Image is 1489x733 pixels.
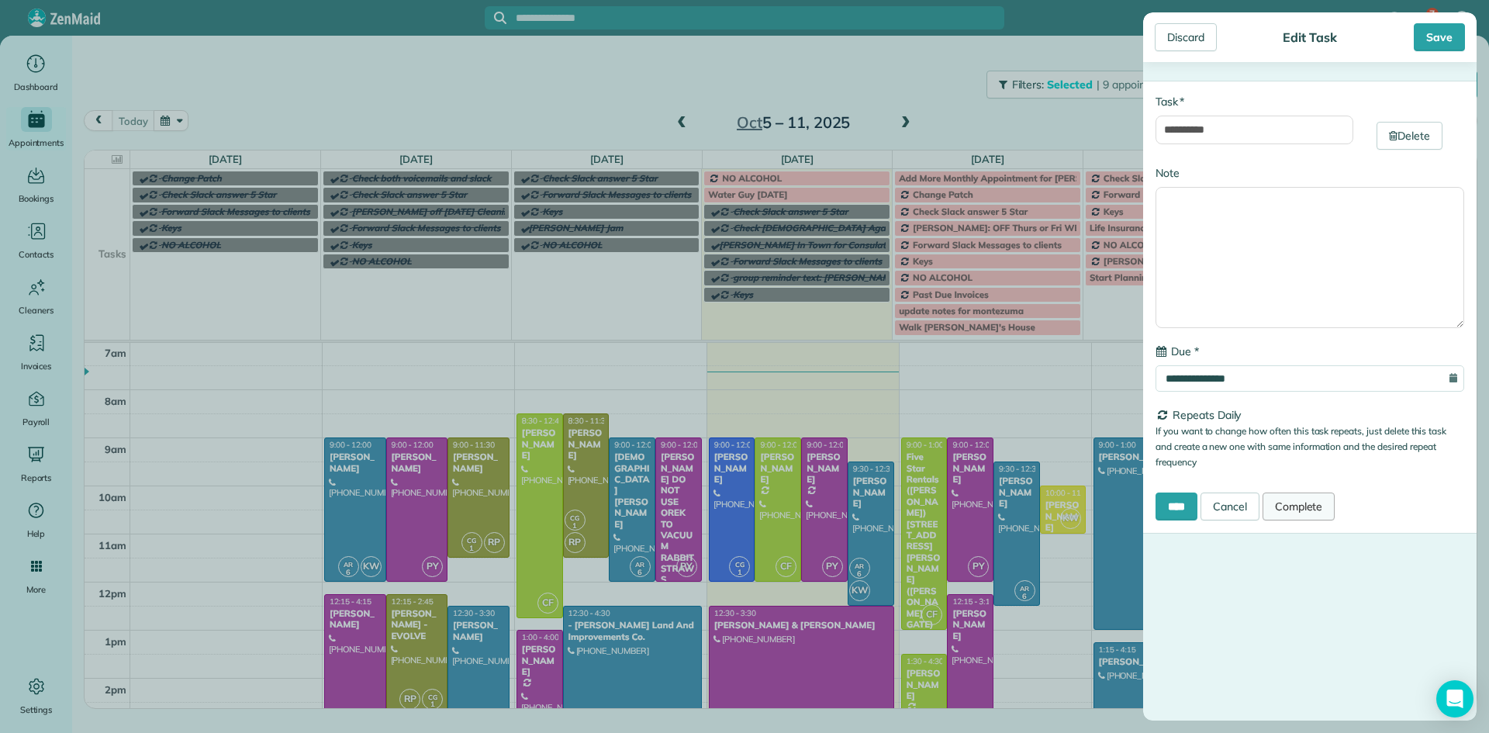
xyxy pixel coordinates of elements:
a: Complete [1263,493,1335,520]
div: Open Intercom Messenger [1436,680,1473,717]
a: Cancel [1201,493,1259,520]
div: Discard [1155,23,1217,51]
div: Edit Task [1278,29,1342,45]
small: If you want to change how often this task repeats, just delete this task and create a new one wit... [1156,425,1446,468]
label: Note [1156,165,1180,181]
span: Repeats Daily [1173,408,1242,422]
label: Task [1156,94,1184,109]
a: Delete [1377,122,1442,150]
label: Due [1156,344,1199,359]
div: Save [1414,23,1465,51]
